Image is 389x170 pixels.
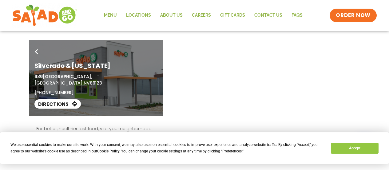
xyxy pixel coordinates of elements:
span: [GEOGRAPHIC_DATA], [43,73,92,80]
span: ORDER NOW [336,12,370,19]
a: Menu [99,8,121,23]
div: We use essential cookies to make our site work. With your consent, we may also use non-essential ... [10,142,324,155]
span: 1180 [34,73,43,80]
a: Locations [121,8,156,23]
a: Contact Us [250,8,287,23]
a: FAQs [287,8,307,23]
span: NV [84,80,90,86]
span: Cookie Policy [97,149,119,153]
span: [GEOGRAPHIC_DATA], [34,80,84,86]
nav: Menu [99,8,307,23]
a: ORDER NOW [330,9,376,22]
a: About Us [156,8,187,23]
a: [PHONE_NUMBER] [34,89,74,96]
span: 89123 [90,80,102,86]
p: For better, healthier fast food, visit your neighborhood Salad and Go in [GEOGRAPHIC_DATA], [GEOG... [36,126,155,164]
button: Accept [331,143,378,154]
a: Careers [187,8,216,23]
img: new-SAG-logo-768×292 [12,3,77,28]
a: Directions [34,99,81,109]
a: GIFT CARDS [216,8,250,23]
h1: Silverado & [US_STATE] [34,61,157,70]
span: Preferences [222,149,242,153]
